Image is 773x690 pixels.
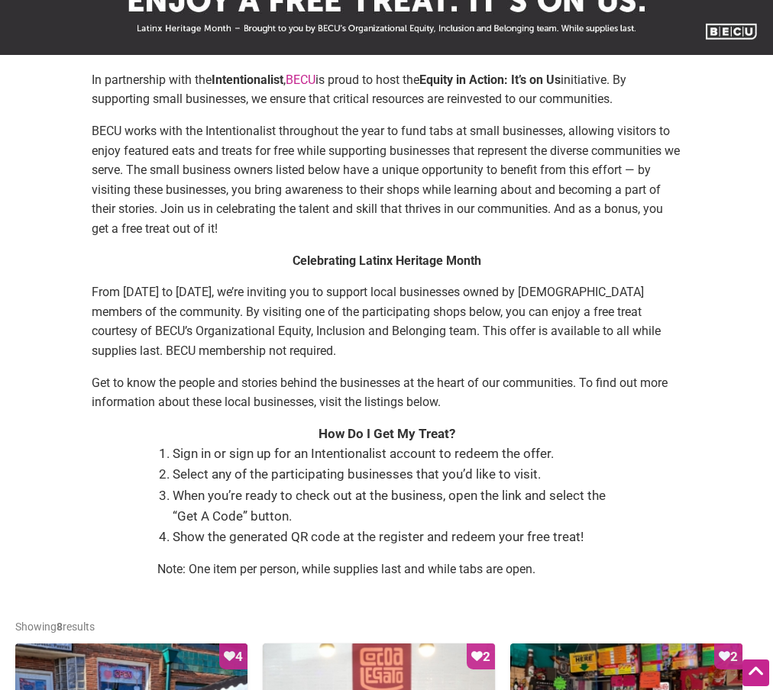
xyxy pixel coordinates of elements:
p: Get to know the people and stories behind the businesses at the heart of our communities. To find... [92,373,681,412]
li: Select any of the participating businesses that you’d like to visit. [173,464,616,485]
p: BECU works with the Intentionalist throughout the year to fund tabs at small businesses, allowing... [92,121,681,239]
li: Sign in or sign up for an Intentionalist account to redeem the offer. [173,443,616,464]
strong: Equity in Action: It’s on Us [419,73,561,87]
div: Scroll Back to Top [742,659,769,686]
strong: Celebrating Latinx Heritage Month [293,253,481,268]
span: Showing results [15,621,95,633]
p: In partnership with the , is proud to host the initiative. By supporting small businesses, we ens... [92,70,681,109]
strong: Intentionalist [212,73,283,87]
p: Note: One item per person, while supplies last and while tabs are open. [157,559,616,579]
li: When you’re ready to check out at the business, open the link and select the “Get A Code” button. [173,485,616,527]
p: From [DATE] to [DATE], we’re inviting you to support local businesses owned by [DEMOGRAPHIC_DATA]... [92,282,681,360]
b: 8 [57,621,63,633]
a: BECU [286,73,315,87]
li: Show the generated QR code at the register and redeem your free treat! [173,527,616,547]
strong: How Do I Get My Treat? [319,426,455,441]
